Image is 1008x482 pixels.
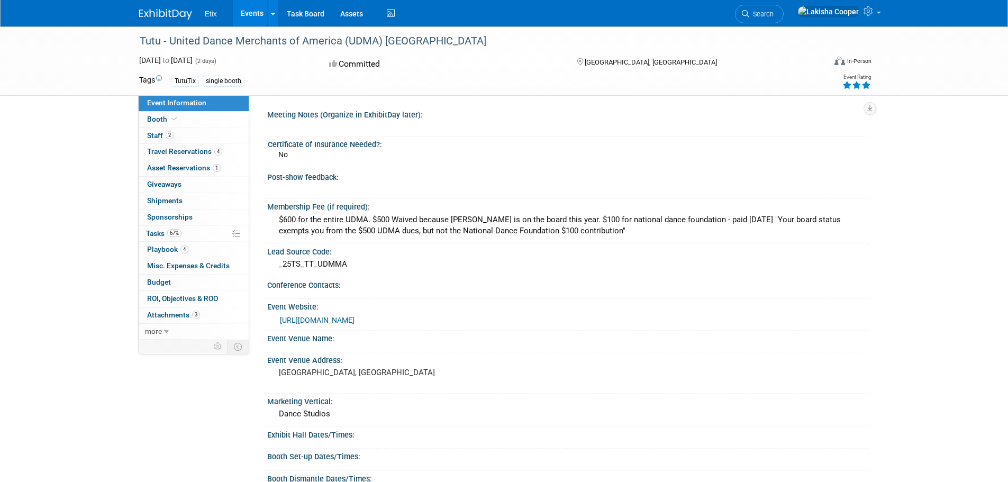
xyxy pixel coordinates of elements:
span: Budget [147,278,171,286]
img: Lakisha Cooper [797,6,859,17]
i: Booth reservation complete [172,116,177,122]
span: Sponsorships [147,213,193,221]
a: [URL][DOMAIN_NAME] [280,316,355,324]
span: Asset Reservations [147,163,221,172]
a: Tasks67% [139,226,249,242]
a: Giveaways [139,177,249,193]
span: No [278,150,288,159]
div: TutuTix [171,76,199,87]
span: 3 [192,311,200,319]
td: Toggle Event Tabs [227,340,249,353]
a: Booth [139,112,249,128]
a: Budget [139,275,249,290]
div: Event Format [763,55,872,71]
span: 4 [214,148,222,156]
div: $600 for the entire UDMA. $500 Waived because [PERSON_NAME] is on the board this year. $100 for n... [275,212,861,240]
span: Staff [147,131,174,140]
a: Attachments3 [139,307,249,323]
div: Conference Contacts: [267,277,869,290]
span: more [145,327,162,335]
a: Playbook4 [139,242,249,258]
a: Search [735,5,784,23]
span: Misc. Expenses & Credits [147,261,230,270]
div: Tutu - United Dance Merchants of America (UDMA) [GEOGRAPHIC_DATA] [136,32,810,51]
pre: [GEOGRAPHIC_DATA], [GEOGRAPHIC_DATA] [279,368,506,377]
div: Post-show feedback: [267,169,869,183]
a: more [139,324,249,340]
span: (2 days) [194,58,216,65]
div: Exhibit Hall Dates/Times: [267,427,869,440]
span: Attachments [147,311,200,319]
span: Search [749,10,774,18]
div: Dance Studios [275,406,861,422]
a: Asset Reservations1 [139,160,249,176]
div: Committed [326,55,560,74]
div: Certificate of Insurance Needed?: [268,137,865,150]
div: Event Venue Address: [267,352,869,366]
a: ROI, Objectives & ROO [139,291,249,307]
span: Event Information [147,98,206,107]
span: [GEOGRAPHIC_DATA], [GEOGRAPHIC_DATA] [585,58,717,66]
span: [DATE] [DATE] [139,56,193,65]
span: 4 [180,245,188,253]
a: Sponsorships [139,210,249,225]
div: Event Rating [842,75,871,80]
div: Booth Set-up Dates/Times: [267,449,869,462]
div: Event Venue Name: [267,331,869,344]
span: Giveaways [147,180,181,188]
span: Tasks [146,229,181,238]
span: Playbook [147,245,188,253]
div: Lead Source Code: [267,244,869,257]
a: Travel Reservations4 [139,144,249,160]
div: _25TS_TT_UDMMA [275,256,861,272]
img: ExhibitDay [139,9,192,20]
span: ROI, Objectives & ROO [147,294,218,303]
span: Etix [205,10,217,18]
span: Shipments [147,196,183,205]
span: to [161,56,171,65]
span: 2 [166,131,174,139]
div: Meeting Notes (Organize in ExhibitDay later): [267,107,869,120]
td: Personalize Event Tab Strip [209,340,228,353]
a: Shipments [139,193,249,209]
span: Booth [147,115,179,123]
a: Staff2 [139,128,249,144]
span: 1 [213,164,221,172]
span: Travel Reservations [147,147,222,156]
a: Misc. Expenses & Credits [139,258,249,274]
span: 67% [167,229,181,237]
a: Event Information [139,95,249,111]
div: Marketing Vertical: [267,394,869,407]
div: In-Person [847,57,871,65]
div: Event Website: [267,299,869,312]
img: Format-Inperson.png [834,57,845,65]
div: single booth [203,76,244,87]
td: Tags [139,75,162,87]
div: Membership Fee (if required): [267,199,869,212]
